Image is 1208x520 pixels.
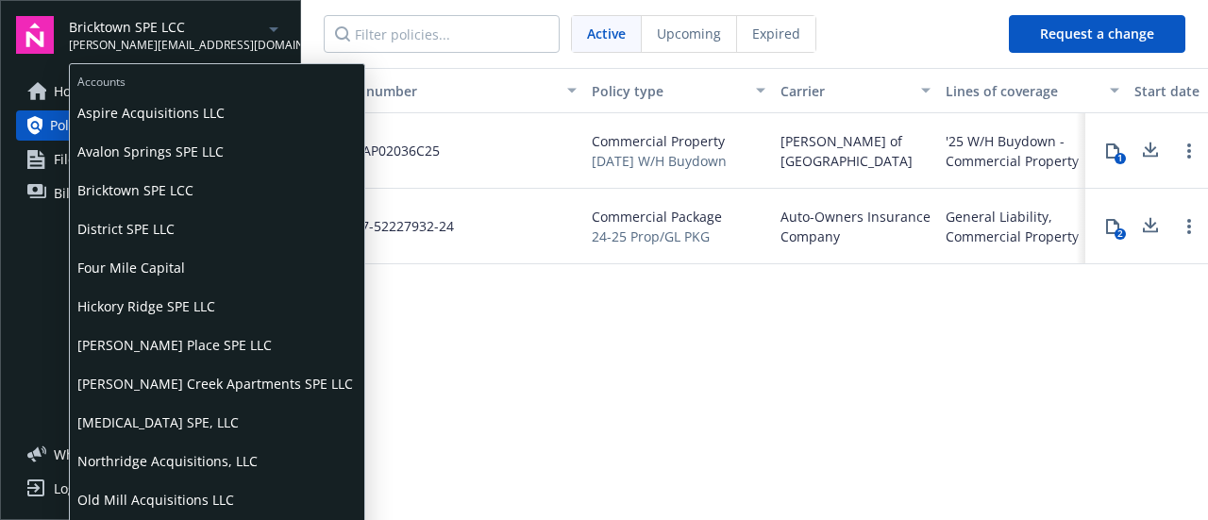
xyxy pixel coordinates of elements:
span: Auto-Owners Insurance Company [780,207,931,246]
div: Log out [54,474,100,504]
span: Policies [50,110,97,141]
span: Home [54,76,91,107]
button: Lines of coverage [938,68,1127,113]
span: Commercial Property [592,131,727,151]
span: Expired [752,24,800,43]
span: Four Mile Capital [77,248,357,287]
span: Files [54,144,82,175]
span: [PERSON_NAME] Place SPE LLC [77,326,357,364]
div: 1 [1115,153,1126,164]
span: Billing [54,178,93,209]
span: B1230AP02036C25 [309,141,440,160]
span: Aspire Acquisitions LLC [77,93,357,132]
span: 24-25 Prop/GL PKG [592,226,722,246]
span: [PERSON_NAME] of [GEOGRAPHIC_DATA] [780,131,931,171]
div: '25 W/H Buydown - Commercial Property [946,131,1119,171]
span: [DATE] W/H Buydown [592,151,727,171]
span: [MEDICAL_DATA] SPE, LLC [77,403,357,442]
a: Home [16,76,285,107]
div: Lines of coverage [946,81,1099,101]
div: Carrier [780,81,910,101]
span: District SPE LLC [77,210,357,248]
span: Bricktown SPE LCC [77,171,357,210]
a: Open options [1178,215,1200,238]
span: Old Mill Acquisitions LLC [77,480,357,519]
span: 214607-52227932-24 [309,216,454,236]
span: [PERSON_NAME][EMAIL_ADDRESS][DOMAIN_NAME] [69,37,262,54]
a: Files [16,144,285,175]
span: Northridge Acquisitions, LLC [77,442,357,480]
button: Carrier [773,68,938,113]
span: Upcoming [657,24,721,43]
div: Toggle SortBy [309,81,556,101]
span: Bricktown SPE LCC [69,17,262,37]
a: Policies [16,110,285,141]
span: Commercial Package [592,207,722,226]
a: Open options [1178,140,1200,162]
button: Request a change [1009,15,1185,53]
button: Policy type [584,68,773,113]
span: Active [587,24,626,43]
a: Billing [16,178,285,209]
div: Policy number [309,81,556,101]
div: General Liability, Commercial Property [946,207,1119,246]
div: Policy type [592,81,745,101]
div: 2 [1115,228,1126,240]
button: What's new [16,445,157,464]
button: 2 [1094,208,1132,245]
button: 1 [1094,132,1132,170]
span: Avalon Springs SPE LLC [77,132,357,171]
img: navigator-logo.svg [16,16,54,54]
span: Hickory Ridge SPE LLC [77,287,357,326]
span: What ' s new [54,445,126,464]
span: [PERSON_NAME] Creek Apartments SPE LLC [77,364,357,403]
span: Accounts [70,64,364,93]
input: Filter policies... [324,15,560,53]
a: arrowDropDown [262,17,285,40]
button: Bricktown SPE LCC[PERSON_NAME][EMAIL_ADDRESS][DOMAIN_NAME]arrowDropDown [69,16,285,54]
